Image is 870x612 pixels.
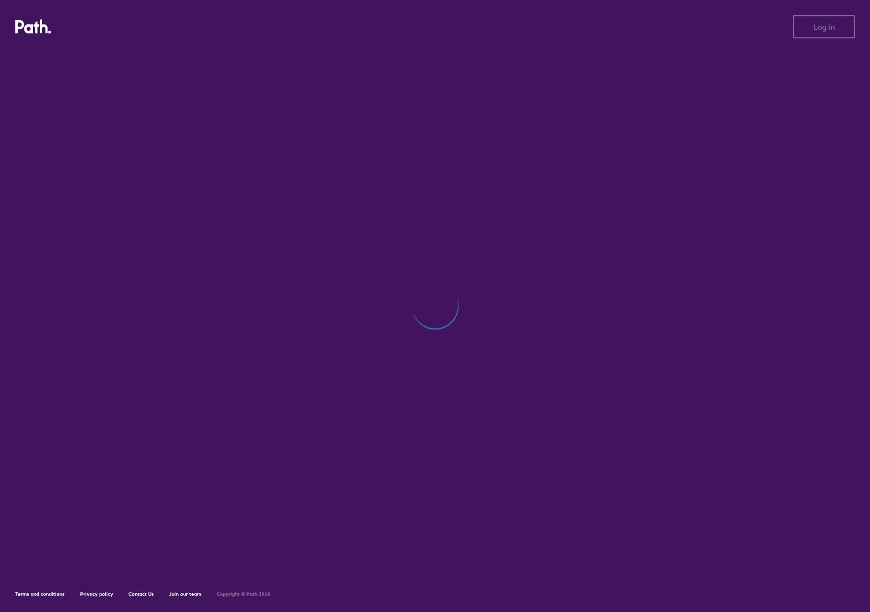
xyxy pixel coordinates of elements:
[793,15,855,38] button: Log in
[15,591,65,597] a: Terms and conditions
[128,591,154,597] a: Contact Us
[217,591,270,597] h6: Copyright © Path 2018
[169,591,201,597] a: Join our team
[80,591,113,597] a: Privacy policy
[813,23,835,31] span: Log in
